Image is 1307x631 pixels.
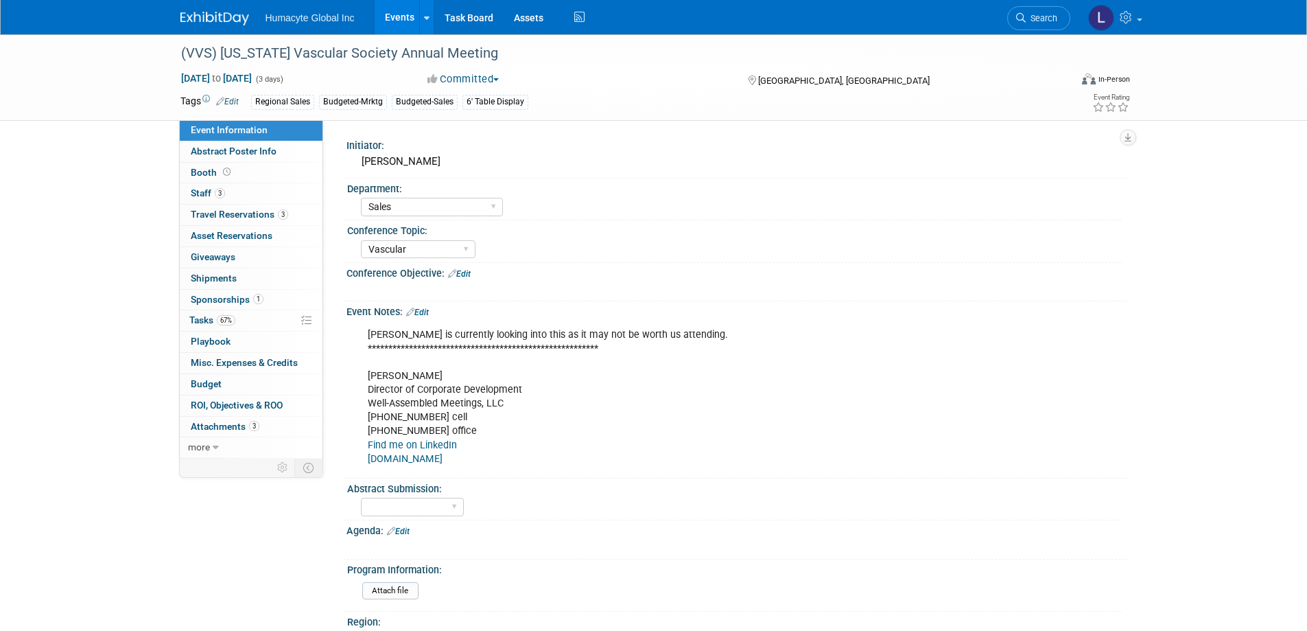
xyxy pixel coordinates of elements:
span: Asset Reservations [191,230,272,241]
div: [PERSON_NAME] [357,151,1117,172]
div: Budgeted-Sales [392,95,458,109]
img: ExhibitDay [180,12,249,25]
a: Tasks67% [180,310,322,331]
a: Event Information [180,120,322,141]
a: Misc. Expenses & Credits [180,353,322,374]
a: Sponsorships1 [180,290,322,310]
div: Event Format [989,71,1131,92]
div: Regional Sales [251,95,314,109]
span: Tasks [189,314,235,325]
a: Search [1007,6,1070,30]
div: Event Rating [1092,94,1129,101]
span: Attachments [191,421,259,432]
div: Conference Topic: [347,220,1121,238]
div: Agenda: [346,520,1127,538]
a: Asset Reservations [180,226,322,246]
div: 6' Table Display [462,95,528,109]
div: Abstract Submission: [347,479,1121,496]
span: Search [1026,13,1057,23]
a: Edit [216,97,239,106]
a: Edit [448,269,471,279]
div: In-Person [1098,74,1130,84]
a: more [180,437,322,458]
div: Region: [347,612,1121,629]
a: Travel Reservations3 [180,205,322,225]
span: Humacyte Global Inc [266,12,355,23]
a: Find me on LinkedIn [368,439,457,451]
button: Committed [423,72,504,87]
a: [DOMAIN_NAME] [368,453,443,465]
div: Initiator: [346,135,1127,152]
a: Booth [180,163,322,183]
span: Shipments [191,273,237,284]
div: Budgeted-Mrktg [319,95,387,109]
td: Personalize Event Tab Strip [271,459,295,477]
a: Shipments [180,268,322,289]
div: Conference Objective: [346,263,1127,281]
img: Format-Inperson.png [1082,73,1096,84]
span: more [188,441,210,452]
a: Staff3 [180,183,322,204]
span: Travel Reservations [191,209,288,220]
td: Toggle Event Tabs [294,459,322,477]
span: Giveaways [191,251,235,262]
span: (3 days) [255,75,283,84]
span: Booth [191,167,233,178]
span: Abstract Poster Info [191,146,276,157]
a: Edit [387,527,410,536]
span: Misc. Expenses & Credits [191,357,298,368]
span: 3 [215,188,225,198]
div: Event Notes: [346,301,1127,319]
span: Sponsorships [191,294,263,305]
img: Linda Hamilton [1088,5,1114,31]
span: 3 [278,209,288,220]
span: Budget [191,378,222,389]
a: Abstract Poster Info [180,141,322,162]
span: to [210,73,223,84]
a: Giveaways [180,247,322,268]
a: Playbook [180,332,322,352]
span: ROI, Objectives & ROO [191,400,283,411]
span: Staff [191,187,225,198]
span: Event Information [191,124,268,135]
div: Program Information: [347,560,1121,577]
span: 67% [217,315,235,325]
a: Attachments3 [180,417,322,437]
span: 1 [253,294,263,304]
div: (VVS) [US_STATE] Vascular Society Annual Meeting [176,41,1050,66]
td: Tags [180,94,239,110]
span: 3 [249,421,259,431]
div: Department: [347,179,1121,196]
span: Playbook [191,336,231,347]
span: [DATE] [DATE] [180,72,252,84]
div: [PERSON_NAME] is currently looking into this as it may not be worth us attending. ***************... [358,321,976,473]
a: Budget [180,374,322,395]
a: ROI, Objectives & ROO [180,395,322,416]
span: Booth not reserved yet [220,167,233,177]
span: [GEOGRAPHIC_DATA], [GEOGRAPHIC_DATA] [758,76,930,86]
a: Edit [406,308,429,317]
